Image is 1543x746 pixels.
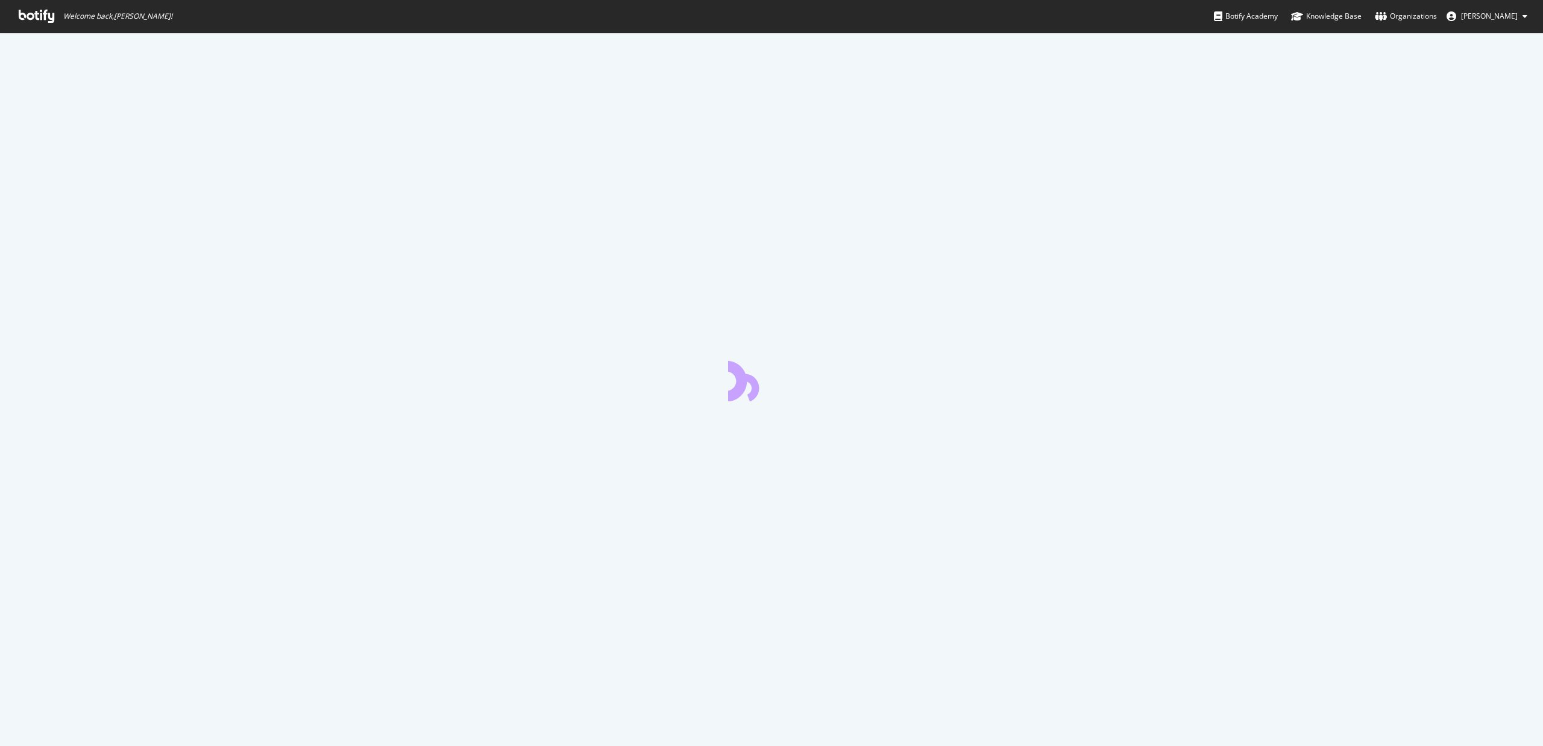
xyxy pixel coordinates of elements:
[1437,7,1537,26] button: [PERSON_NAME]
[1375,10,1437,22] div: Organizations
[1291,10,1362,22] div: Knowledge Base
[1214,10,1278,22] div: Botify Academy
[63,11,172,21] span: Welcome back, [PERSON_NAME] !
[728,358,815,401] div: animation
[1461,11,1518,21] span: Tamara Quiñones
